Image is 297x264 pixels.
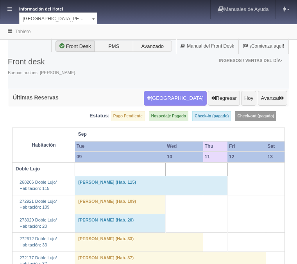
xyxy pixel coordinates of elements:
[241,91,256,106] button: Hoy
[23,13,87,25] span: [GEOGRAPHIC_DATA][PERSON_NAME]
[13,95,59,101] h4: Últimas Reservas
[75,195,165,214] td: [PERSON_NAME] (Hab. 109)
[165,141,203,152] th: Wed
[239,39,288,54] a: ¡Comienza aquí!
[203,141,227,152] th: Thu
[15,29,30,34] a: Tablero
[55,41,95,52] label: Front Desk
[32,142,55,148] strong: Habitación
[89,112,109,120] label: Estatus:
[8,70,76,76] span: Buenas noches, [PERSON_NAME].
[192,111,231,121] label: Check-in (pagado)
[20,236,57,247] a: 272612 Doble Lujo/Habitación: 33
[75,152,165,162] th: 09
[165,152,203,162] th: 10
[78,131,200,138] span: Sep
[144,91,207,106] button: [GEOGRAPHIC_DATA]
[208,91,240,106] button: Regresar
[16,166,40,172] b: Doble Lujo
[203,152,227,162] th: 11
[227,152,266,162] th: 12
[133,41,172,52] label: Avanzado
[19,4,82,12] dt: Información del Hotel
[75,233,203,252] td: [PERSON_NAME] (Hab. 33)
[20,199,57,210] a: 272921 Doble Lujo/Habitación: 109
[111,111,145,121] label: Pago Pendiente
[75,214,165,232] td: [PERSON_NAME] (Hab. 20)
[149,111,188,121] label: Hospedaje Pagado
[75,176,227,195] td: [PERSON_NAME] (Hab. 115)
[176,39,238,54] a: Manual del Front Desk
[20,180,57,191] a: 268266 Doble Lujo/Habitación: 115
[219,58,282,63] span: Ingresos / Ventas del día
[227,141,266,152] th: Fri
[75,141,165,152] th: Tue
[235,111,276,121] label: Check-out (pagado)
[19,12,97,24] a: [GEOGRAPHIC_DATA][PERSON_NAME]
[8,57,76,66] h3: Front desk
[20,218,57,229] a: 273029 Doble Lujo/Habitación: 20
[258,91,287,106] button: Avanzar
[94,41,133,52] label: PMS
